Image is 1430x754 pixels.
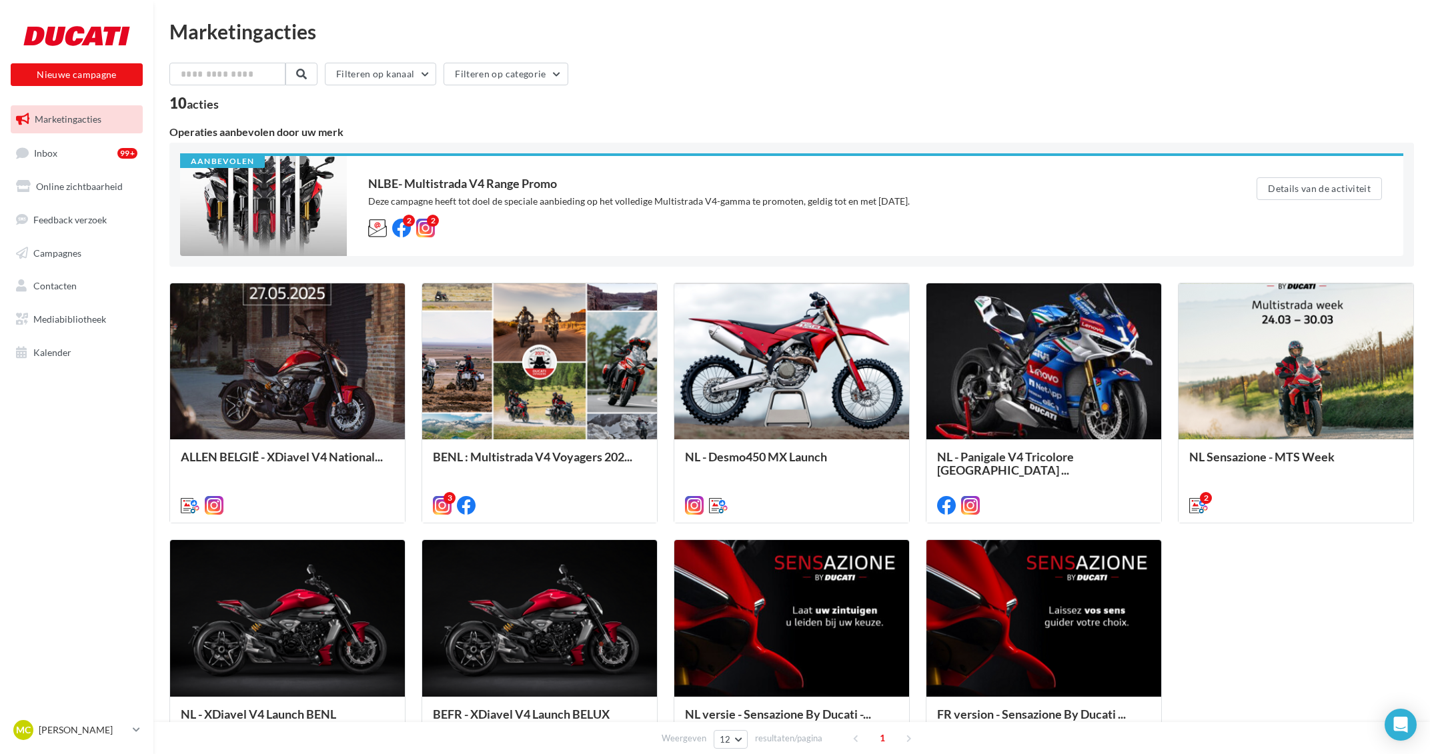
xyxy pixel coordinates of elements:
a: Online zichtbaarheid [8,173,145,201]
a: Campagnes [8,239,145,267]
button: Nieuwe campagne [11,63,143,86]
div: 2 [1200,492,1212,504]
span: Weergeven [662,732,706,745]
a: Kalender [8,339,145,367]
span: Contacten [33,280,77,291]
span: NL Sensazione - MTS Week [1189,449,1335,464]
div: acties [187,98,219,110]
div: 10 [169,96,219,111]
span: Feedback verzoek [33,214,107,225]
div: 3 [444,492,456,504]
span: Kalender [33,347,71,358]
button: 12 [714,730,748,749]
a: Feedback verzoek [8,206,145,234]
button: Filteren op categorie [444,63,568,85]
span: 1 [872,727,893,749]
span: NL versie - Sensazione By Ducati -... [685,707,871,721]
button: Filteren op kanaal [325,63,436,85]
a: Contacten [8,272,145,300]
span: FR version - Sensazione By Ducati ... [937,707,1126,721]
span: Mediabibliotheek [33,313,106,325]
a: Marketingacties [8,105,145,133]
span: 12 [720,734,731,745]
span: BEFR - XDiavel V4 Launch BELUX [433,707,610,721]
div: Aanbevolen [180,156,265,168]
div: 2 [427,215,439,227]
div: 2 [403,215,415,227]
span: NL - Panigale V4 Tricolore [GEOGRAPHIC_DATA] ... [937,449,1074,477]
span: BENL : Multistrada V4 Voyagers 202... [433,449,632,464]
span: Online zichtbaarheid [36,181,123,192]
span: NL - Desmo450 MX Launch [685,449,827,464]
span: NL - XDiavel V4 Launch BENL [181,707,336,721]
span: Campagnes [33,247,81,258]
button: Details van de activiteit [1257,177,1382,200]
a: Inbox99+ [8,139,145,167]
span: resultaten/pagina [755,732,822,745]
div: Deze campagne heeft tot doel de speciale aanbieding op het volledige Multistrada V4-gamma te prom... [368,195,1203,208]
div: NLBE- Multistrada V4 Range Promo [368,177,1203,189]
span: ALLEN BELGIË - XDiavel V4 National... [181,449,383,464]
span: MC [16,723,31,737]
span: Inbox [34,147,57,158]
span: Marketingacties [35,113,101,125]
a: MC [PERSON_NAME] [11,717,143,743]
a: Mediabibliotheek [8,305,145,333]
div: 99+ [117,148,137,159]
div: Operaties aanbevolen door uw merk [169,127,1414,137]
div: Open Intercom Messenger [1385,709,1417,741]
p: [PERSON_NAME] [39,723,127,737]
div: Marketingacties [169,21,1414,41]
